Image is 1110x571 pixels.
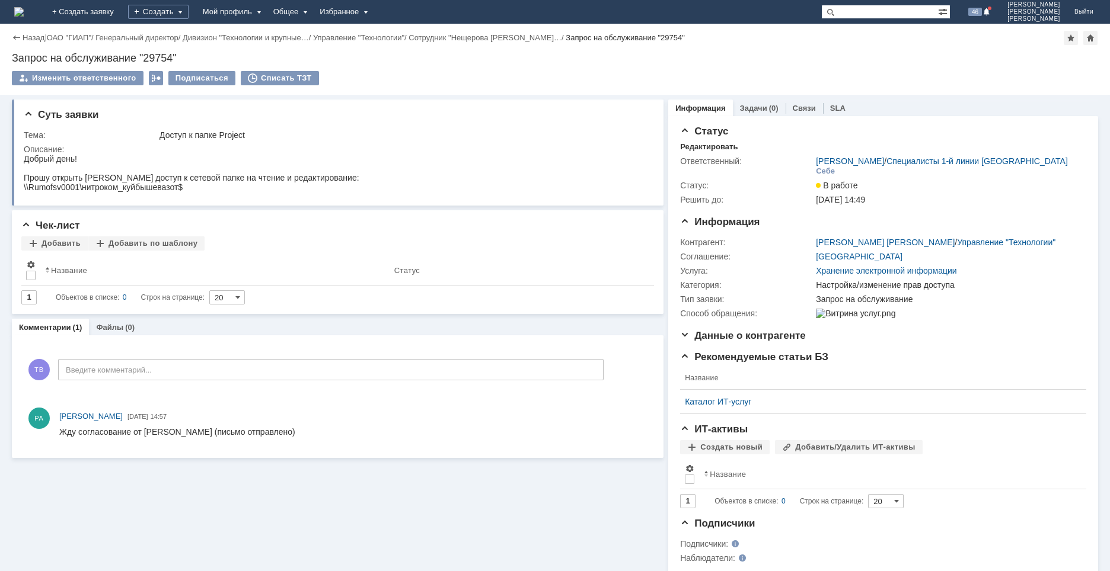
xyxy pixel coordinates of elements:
span: [PERSON_NAME] [59,412,123,421]
div: Статус: [680,181,814,190]
a: ОАО "ГИАП" [47,33,91,42]
div: Название [710,470,746,479]
span: Суть заявки [24,109,98,120]
span: Чек-лист [21,220,80,231]
div: Тема: [24,130,157,140]
div: Настройка/изменение прав доступа [816,280,1080,290]
span: 14:57 [151,413,167,420]
div: / [816,238,1055,247]
span: [PERSON_NAME] [1007,8,1060,15]
a: Управление "Технологии" [313,33,404,42]
a: [PERSON_NAME] [59,410,123,422]
a: [PERSON_NAME] [816,156,884,166]
div: Соглашение: [680,252,814,261]
span: ТВ [28,359,50,380]
span: Данные о контрагенте [680,330,806,341]
span: [PERSON_NAME] [1007,1,1060,8]
span: Настройки [685,464,694,473]
div: / [183,33,313,42]
div: Решить до: [680,195,814,204]
div: / [816,156,1068,166]
span: [DATE] [127,413,148,420]
div: Категория: [680,280,814,290]
span: 46 [968,8,982,16]
span: [PERSON_NAME] [1007,15,1060,23]
div: Подписчики: [680,539,799,548]
div: 0 [123,290,127,304]
img: logo [14,7,24,17]
div: Название [51,266,87,275]
div: Доступ к папке Project [160,130,646,140]
div: Работа с массовостью [149,71,163,85]
div: Запрос на обслуживание "29754" [566,33,685,42]
th: Название [699,459,1077,489]
div: (0) [769,104,779,113]
a: Каталог ИТ-услуг [685,397,1072,406]
span: В работе [816,181,857,190]
div: Добавить в избранное [1064,31,1078,45]
a: [GEOGRAPHIC_DATA] [816,252,902,261]
th: Статус [390,255,645,285]
a: SLA [830,104,846,113]
span: Статус [680,126,728,137]
span: Объектов в списке: [715,497,778,505]
div: / [47,33,96,42]
span: Подписчики [680,518,755,529]
span: Настройки [26,260,36,270]
div: / [409,33,566,42]
a: Информация [675,104,725,113]
span: ИТ-активы [680,424,748,435]
span: Объектов в списке: [56,293,119,301]
a: Задачи [740,104,767,113]
div: / [95,33,183,42]
a: Назад [23,33,44,42]
div: Создать [128,5,189,19]
a: Связи [793,104,816,113]
a: Хранение электронной информации [816,266,956,275]
div: | [44,33,46,41]
div: Контрагент: [680,238,814,247]
th: Название [40,255,390,285]
div: (0) [125,323,135,332]
span: [DATE] 14:49 [816,195,865,204]
div: / [313,33,409,42]
a: Файлы [96,323,123,332]
div: Способ обращения: [680,309,814,318]
div: Ответственный: [680,156,814,166]
div: 0 [782,494,786,508]
span: Расширенный поиск [938,5,950,17]
a: Дивизион "Технологии и крупные… [183,33,309,42]
a: Генеральный директор [95,33,178,42]
span: Информация [680,216,760,227]
div: Себе [816,166,835,176]
div: Запрос на обслуживание "29754" [12,52,1098,64]
i: Строк на странице: [56,290,205,304]
div: Сделать домашней страницей [1083,31,1098,45]
a: Сотрудник "Нещерова [PERSON_NAME]… [409,33,562,42]
a: Управление "Технологии" [957,238,1055,247]
div: (1) [73,323,82,332]
a: Специалисты 1-й линии [GEOGRAPHIC_DATA] [886,156,1068,166]
a: Перейти на домашнюю страницу [14,7,24,17]
th: Название [680,367,1077,390]
div: Редактировать [680,142,738,152]
a: Комментарии [19,323,71,332]
div: Статус [394,266,420,275]
div: Тип заявки: [680,294,814,304]
a: [PERSON_NAME] [PERSON_NAME] [816,238,955,247]
span: Рекомендуемые статьи БЗ [680,351,828,363]
i: Строк на странице: [715,494,863,508]
div: Наблюдатели: [680,553,799,563]
div: Описание: [24,145,648,154]
div: Запрос на обслуживание [816,294,1080,304]
img: Витрина услуг.png [816,309,895,318]
div: Услуга: [680,266,814,275]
